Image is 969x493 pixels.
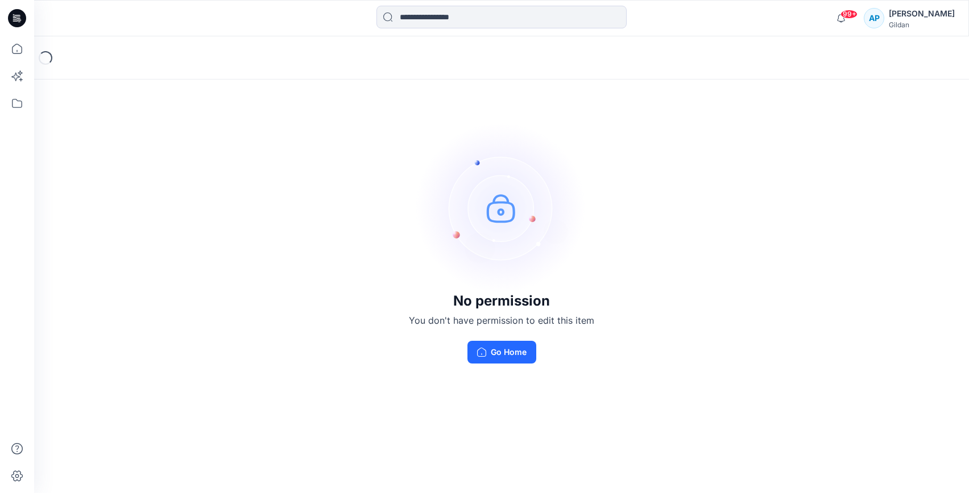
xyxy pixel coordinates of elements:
p: You don't have permission to edit this item [409,314,594,327]
div: AP [864,8,884,28]
span: 99+ [840,10,858,19]
img: no-perm.svg [416,123,587,293]
h3: No permission [409,293,594,309]
div: Gildan [889,20,955,29]
div: [PERSON_NAME] [889,7,955,20]
button: Go Home [467,341,536,364]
